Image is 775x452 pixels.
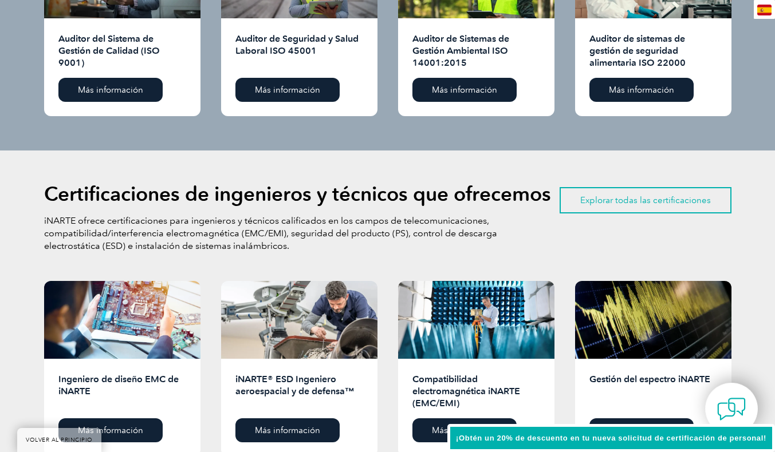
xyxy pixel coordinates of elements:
a: VOLVER AL PRINCIPIO [17,428,101,452]
font: Ingeniero de diseño EMC de iNARTE [58,374,179,397]
a: Explorar todas las certificaciones [560,187,731,213]
font: Auditor del Sistema de Gestión de Calidad (ISO 9001) [58,33,160,68]
font: Más información [255,425,320,435]
font: Explorar todas las certificaciones [580,195,711,205]
img: contact-chat.png [717,395,746,423]
img: en [757,5,772,15]
font: Auditor de Seguridad y Salud Laboral ISO 45001 [235,33,359,56]
a: Más información [412,418,517,442]
font: iNARTE ofrece certificaciones para ingenieros y técnicos calificados en los campos de telecomunic... [44,215,497,251]
font: Gestión del espectro iNARTE [589,374,710,384]
a: Más información [589,418,694,442]
font: Más información [78,85,143,95]
font: VOLVER AL PRINCIPIO [26,437,93,443]
font: iNARTE® ESD Ingeniero aeroespacial y de defensa™ [235,374,354,397]
font: Auditor de Sistemas de Gestión Ambiental ISO 14001:2015 [412,33,509,68]
a: Más información [58,418,163,442]
a: Más información [412,78,517,102]
font: Más información [78,425,143,435]
font: Más información [432,425,497,435]
font: Más información [255,85,320,95]
font: Más información [432,85,497,95]
font: Más información [609,85,674,95]
a: Más información [58,78,163,102]
a: Más información [235,78,340,102]
font: ¡Obtén un 20% de descuento en tu nueva solicitud de certificación de personal! [456,434,766,442]
font: Certificaciones de ingenieros y técnicos que ofrecemos [44,182,551,206]
a: Más información [589,78,694,102]
font: Compatibilidad electromagnética iNARTE (EMC/EMI) [412,374,520,409]
font: Auditor de sistemas de gestión de seguridad alimentaria ISO 22000 [589,33,686,68]
a: Más información [235,418,340,442]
